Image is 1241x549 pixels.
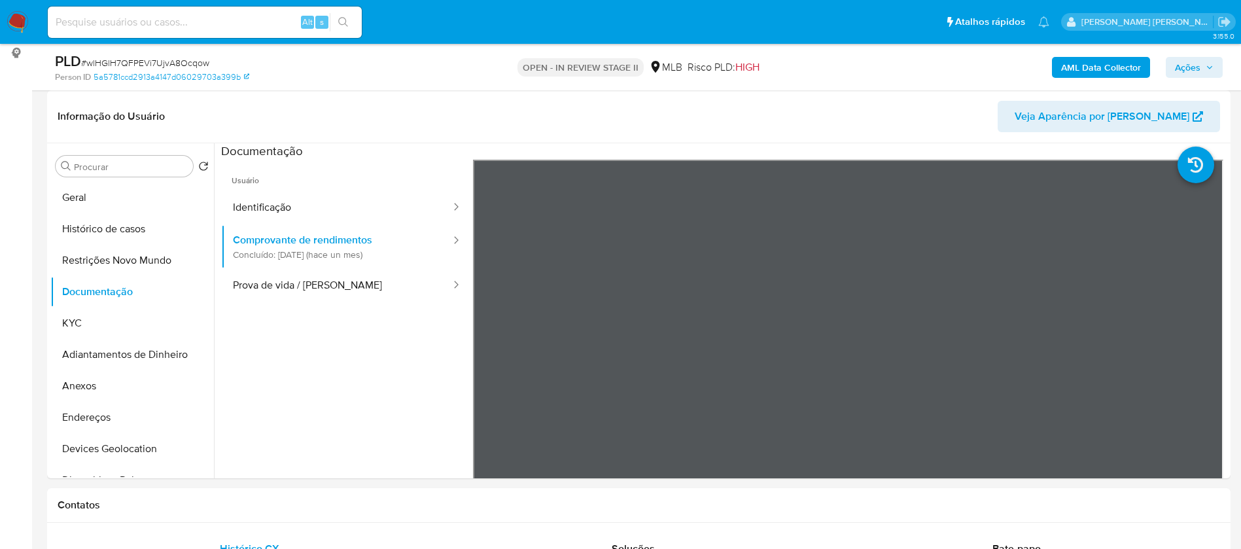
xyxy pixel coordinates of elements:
[50,465,214,496] button: Dispositivos Point
[1217,15,1231,29] a: Sair
[1166,57,1223,78] button: Ações
[688,60,760,75] span: Risco PLD:
[50,308,214,339] button: KYC
[1081,16,1214,28] p: renata.fdelgado@mercadopago.com.br
[55,50,81,71] b: PLD
[1175,57,1200,78] span: Ações
[1038,16,1049,27] a: Notificações
[649,60,682,75] div: MLB
[320,16,324,28] span: s
[50,276,214,308] button: Documentação
[50,402,214,433] button: Endereços
[50,213,214,245] button: Histórico de casos
[517,58,644,77] p: OPEN - IN REVIEW STAGE II
[955,15,1025,29] span: Atalhos rápidos
[1015,101,1189,132] span: Veja Aparência por [PERSON_NAME]
[302,16,313,28] span: Alt
[198,161,209,175] button: Retornar ao pedido padrão
[48,14,362,31] input: Pesquise usuários ou casos...
[50,245,214,276] button: Restrições Novo Mundo
[1213,31,1234,41] span: 3.155.0
[58,110,165,123] h1: Informação do Usuário
[330,13,357,31] button: search-icon
[55,71,91,83] b: Person ID
[735,60,760,75] span: HIGH
[50,339,214,370] button: Adiantamentos de Dinheiro
[50,182,214,213] button: Geral
[998,101,1220,132] button: Veja Aparência por [PERSON_NAME]
[1061,57,1141,78] b: AML Data Collector
[50,433,214,465] button: Devices Geolocation
[94,71,249,83] a: 5a5781ccd2913a4147d06029703a399b
[50,370,214,402] button: Anexos
[81,56,209,69] span: # wlHGlH7QFPEVi7UjvA8Ocqow
[61,161,71,171] button: Procurar
[58,499,1220,512] h1: Contatos
[1052,57,1150,78] button: AML Data Collector
[74,161,188,173] input: Procurar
